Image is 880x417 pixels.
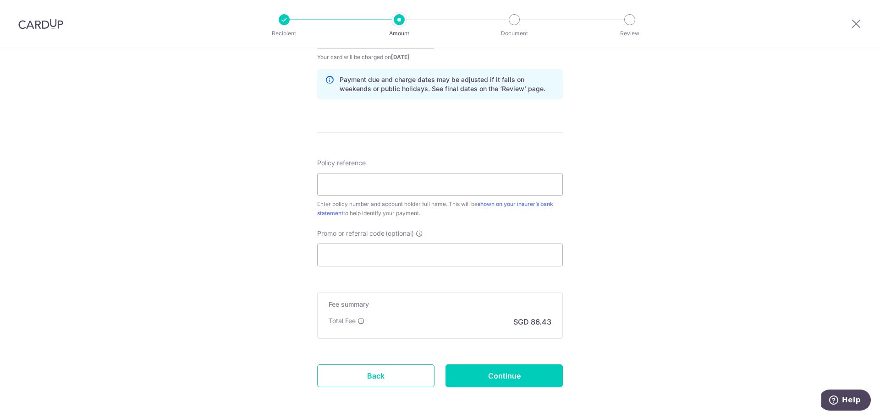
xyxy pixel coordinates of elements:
span: (optional) [385,229,414,238]
span: Your card will be charged on [317,53,434,62]
p: SGD 86.43 [513,316,551,327]
input: Continue [445,364,563,387]
p: Amount [365,29,433,38]
span: Promo or referral code [317,229,385,238]
p: Total Fee [329,316,356,325]
a: Back [317,364,434,387]
iframe: Opens a widget where you can find more information [821,390,871,412]
span: [DATE] [391,54,410,60]
p: Document [480,29,548,38]
p: Recipient [250,29,318,38]
img: CardUp [18,18,63,29]
label: Policy reference [317,158,366,168]
h5: Fee summary [329,300,551,309]
p: Review [596,29,664,38]
div: Enter policy number and account holder full name. This will be to help identify your payment. [317,200,563,218]
p: Payment due and charge dates may be adjusted if it falls on weekends or public holidays. See fina... [340,75,555,93]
